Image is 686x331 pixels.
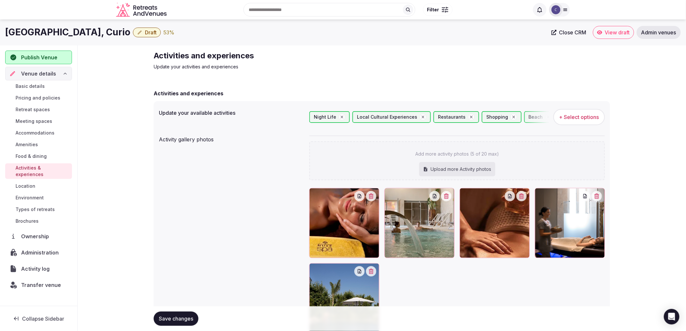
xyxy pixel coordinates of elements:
span: Admin venues [641,29,676,36]
a: Meeting spaces [5,117,72,126]
a: Environment [5,193,72,202]
span: Activities & experiences [16,165,69,178]
div: Local Cultural Experiences [352,111,431,123]
button: Save changes [154,312,198,326]
a: Basic details [5,82,72,91]
span: Amenities [16,141,38,148]
button: Transfer venue [5,278,72,292]
span: Transfer venue [21,281,61,289]
span: Food & dining [16,153,47,160]
span: Meeting spaces [16,118,52,124]
a: View draft [593,26,634,39]
span: Administration [21,249,61,256]
span: Collapse Sidebar [22,315,64,322]
h1: [GEOGRAPHIC_DATA], Curio [5,26,130,39]
div: rv-Grand-Hotel-des-Sablettes-Plage-Curio-Activities1 (4).jpg [384,188,455,258]
div: Night Life [309,111,350,123]
div: Activity gallery photos [159,133,304,143]
div: rv-Grand-Hotel-des-Sablettes-Plage-Curio-Activities1 (3).jpg [460,188,530,258]
span: Types of retreats [16,206,55,213]
a: Pricing and policies [5,93,72,102]
button: Collapse Sidebar [5,312,72,326]
span: Activity log [21,265,52,273]
img: Catherine Mesina [551,5,561,14]
div: rv-Grand-Hotel-des-Sablettes-Plage-Curio-Activities1 (5).jpg [309,188,379,258]
button: 53% [163,29,174,36]
button: Publish Venue [5,51,72,64]
span: Publish Venue [21,53,57,61]
div: rv-Grand-Hotel-des-Sablettes-Plage-Curio-Activities1 (2).jpg [535,188,605,258]
div: Beach [524,111,557,123]
a: Accommodations [5,128,72,137]
span: Draft [145,29,157,36]
div: Upload more Activity photos [419,162,495,176]
a: Activities & experiences [5,163,72,179]
button: Filter [423,4,453,16]
span: Close CRM [559,29,586,36]
a: Food & dining [5,152,72,161]
span: Venue details [21,70,56,77]
a: Location [5,182,72,191]
a: Admin venues [637,26,681,39]
a: Ownership [5,230,72,243]
span: Save changes [159,315,193,322]
a: Close CRM [548,26,590,39]
span: Location [16,183,35,189]
p: Update your activities and experiences [154,64,372,70]
span: Filter [427,6,439,13]
div: Restaurants [433,111,479,123]
span: Ownership [21,232,52,240]
div: Open Intercom Messenger [664,309,680,325]
span: Brochures [16,218,39,224]
span: Environment [16,195,44,201]
span: Basic details [16,83,45,89]
div: Shopping [482,111,522,123]
div: 53 % [163,29,174,36]
svg: Retreats and Venues company logo [116,3,168,17]
p: Add more activity photos (5 of 20 max) [415,151,499,157]
a: Visit the homepage [116,3,168,17]
a: Types of retreats [5,205,72,214]
span: View draft [605,29,630,36]
span: Retreat spaces [16,106,50,113]
button: + Select options [553,109,605,125]
span: Accommodations [16,130,54,136]
h2: Activities and experiences [154,89,223,97]
a: Amenities [5,140,72,149]
h2: Activities and experiences [154,51,372,61]
a: Administration [5,246,72,259]
label: Update your available activities [159,110,304,115]
a: Brochures [5,217,72,226]
span: Pricing and policies [16,95,60,101]
a: Activity log [5,262,72,276]
a: Retreat spaces [5,105,72,114]
span: + Select options [559,113,599,121]
button: Draft [133,28,161,37]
